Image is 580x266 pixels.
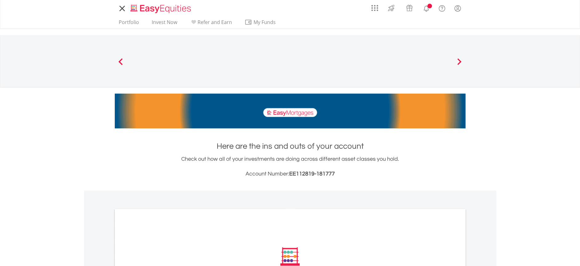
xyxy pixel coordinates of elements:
a: Vouchers [400,2,418,13]
a: AppsGrid [367,2,382,11]
a: Invest Now [149,19,180,29]
span: My Funds [245,18,285,26]
a: Notifications [418,2,434,14]
h1: Here are the ins and outs of your account [115,141,466,152]
img: EasyMortage Promotion Banner [115,94,466,128]
img: vouchers-v2.svg [404,3,414,13]
span: Refer and Earn [198,19,232,26]
img: grid-menu-icon.svg [371,5,378,11]
h3: Account Number: [115,170,466,178]
span: EE112819-181777 [289,171,335,177]
a: Portfolio [116,19,142,29]
a: My Profile [450,2,466,15]
a: Home page [128,2,194,14]
a: Refer and Earn [187,19,234,29]
a: FAQ's and Support [434,2,450,14]
div: Check out how all of your investments are doing across different asset classes you hold. [115,155,466,178]
img: EasyEquities_Logo.png [129,4,194,14]
img: thrive-v2.svg [386,3,396,13]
